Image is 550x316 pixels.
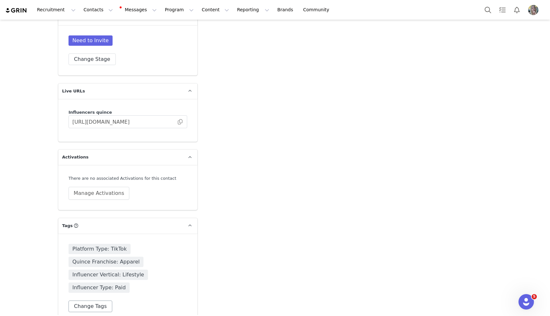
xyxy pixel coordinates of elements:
[69,175,187,182] div: There are no associated Activations for this contact
[80,3,117,17] button: Contacts
[69,270,148,280] span: Influencer Vertical: Lifestyle
[5,7,28,14] img: grin logo
[233,3,273,17] button: Reporting
[69,187,129,200] button: Manage Activations
[69,244,131,254] span: Platform Type: TikTok
[69,110,112,115] span: Influencers quince
[532,294,537,299] span: 5
[198,3,233,17] button: Content
[518,294,534,310] iframe: Intercom live chat
[299,3,336,17] a: Community
[69,301,112,312] button: Change Tags
[33,3,79,17] button: Recruitment
[510,3,524,17] button: Notifications
[495,3,509,17] a: Tasks
[69,35,113,46] span: Need to Invite
[69,282,130,293] span: Influencer Type: Paid
[524,5,545,15] button: Profile
[481,3,495,17] button: Search
[528,5,538,15] img: 4c4d8390-f692-4448-aacb-a4bdb8ccc65e.jpg
[69,53,116,65] button: Change Stage
[161,3,197,17] button: Program
[69,257,143,267] span: Quince Franchise: Apparel
[62,223,73,229] span: Tags
[5,5,264,12] body: Rich Text Area. Press ALT-0 for help.
[117,3,160,17] button: Messages
[62,88,85,94] span: Live URLs
[273,3,299,17] a: Brands
[62,154,88,160] span: Activations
